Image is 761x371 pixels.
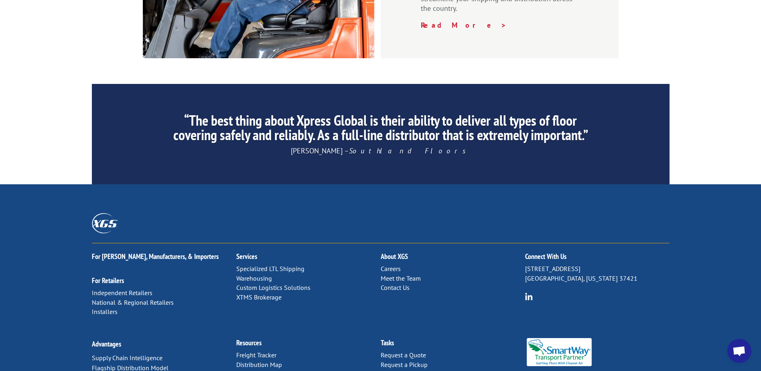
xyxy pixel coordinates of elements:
a: Supply Chain Intelligence [92,354,162,362]
span: [PERSON_NAME] – [291,146,471,155]
a: About XGS [381,252,408,261]
img: Smartway_Logo [525,338,594,366]
a: Advantages [92,339,121,349]
a: Resources [236,338,262,347]
a: National & Regional Retailers [92,298,174,306]
a: Request a Pickup [381,361,428,369]
a: Careers [381,265,401,273]
a: For [PERSON_NAME], Manufacturers, & Importers [92,252,219,261]
img: group-6 [525,293,533,300]
a: Custom Logistics Solutions [236,283,310,291]
a: Meet the Team [381,274,421,282]
a: Request a Quote [381,351,426,359]
h2: Tasks [381,339,525,351]
p: [STREET_ADDRESS] [GEOGRAPHIC_DATA], [US_STATE] 37421 [525,264,670,283]
h2: Connect With Us [525,253,670,264]
img: XGS_Logos_ALL_2024_All_White [92,213,118,233]
a: Installers [92,308,118,316]
a: Warehousing [236,274,272,282]
a: Freight Tracker [236,351,276,359]
em: Southland Floors [349,146,471,155]
a: Independent Retailers [92,289,152,297]
a: For Retailers [92,276,124,285]
a: XTMS Brokerage [236,293,282,301]
a: Services [236,252,257,261]
a: Read More > [421,20,507,30]
a: Contact Us [381,283,410,291]
a: Specialized LTL Shipping [236,265,304,273]
div: Open chat [727,339,751,363]
h2: “The best thing about Xpress Global is their ability to deliver all types of floor covering safel... [167,113,594,146]
a: Distribution Map [236,361,282,369]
